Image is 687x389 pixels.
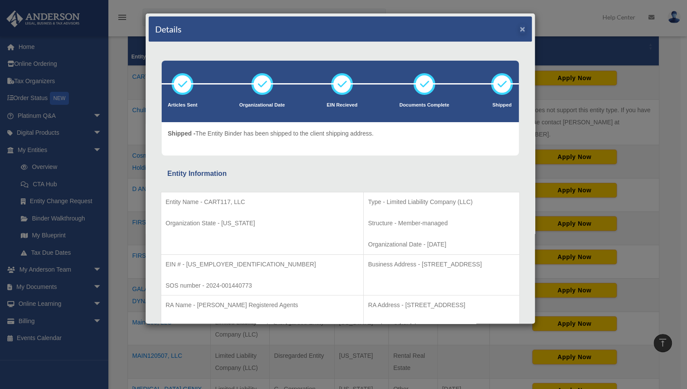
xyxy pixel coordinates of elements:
p: RA Name - [PERSON_NAME] Registered Agents [166,300,359,311]
p: Business Address - [STREET_ADDRESS] [368,259,515,270]
p: Nominee Info - false [368,321,515,332]
p: Documents Complete [399,101,449,110]
p: The Entity Binder has been shipped to the client shipping address. [168,128,374,139]
p: Type - Limited Liability Company (LLC) [368,197,515,207]
button: × [520,24,525,33]
h4: Details [155,23,182,35]
p: Structure - Member-managed [368,218,515,229]
p: RA Address - [STREET_ADDRESS] [368,300,515,311]
p: Articles Sent [168,101,197,110]
p: Entity Name - CART117, LLC [166,197,359,207]
p: Organizational Date [239,101,285,110]
p: SOS number - 2024-001440773 [166,280,359,291]
div: Entity Information [167,168,513,180]
p: EIN Recieved [327,101,358,110]
p: EIN # - [US_EMPLOYER_IDENTIFICATION_NUMBER] [166,259,359,270]
p: Shipped [491,101,513,110]
p: Tax Matter Representative - Disregarded Entity [166,321,359,332]
p: Organizational Date - [DATE] [368,239,515,250]
p: Organization State - [US_STATE] [166,218,359,229]
span: Shipped - [168,130,195,137]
